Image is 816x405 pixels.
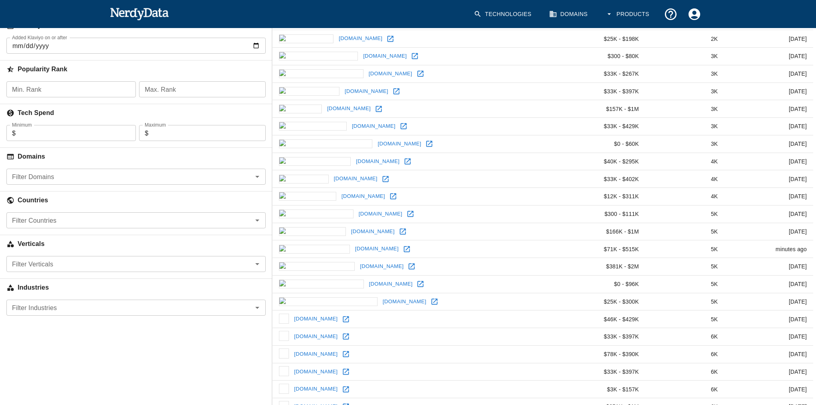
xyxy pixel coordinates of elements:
[428,296,440,308] a: Open dollarshaveclub.com in new window
[645,48,724,65] td: 3K
[404,208,416,220] a: Open balsamiq.com in new window
[600,2,656,26] button: Products
[683,2,706,26] button: Account Settings
[279,262,355,271] img: routledge.com icon
[724,30,813,48] td: [DATE]
[252,215,263,226] button: Open
[381,296,428,308] a: [DOMAIN_NAME]
[724,205,813,223] td: [DATE]
[401,243,413,255] a: Open porsche.com in new window
[562,223,645,240] td: $166K - $1M
[562,118,645,135] td: $33K - $429K
[252,302,263,313] button: Open
[645,381,724,398] td: 6K
[356,383,404,395] a: [DOMAIN_NAME]
[279,227,346,236] img: klaviyo.com icon
[384,33,396,45] a: Open lulu.com in new window
[343,85,390,98] a: [DOMAIN_NAME]
[376,138,423,150] a: [DOMAIN_NAME]
[544,2,594,26] a: Domains
[335,366,383,378] a: [DOMAIN_NAME]
[724,293,813,310] td: [DATE]
[279,105,322,113] img: bnf.fr icon
[724,48,813,65] td: [DATE]
[279,52,358,60] img: panasonic.com icon
[325,103,373,115] a: [DOMAIN_NAME]
[387,190,399,202] a: Open nolo.com in new window
[659,2,683,26] button: Support and Documentation
[724,153,813,170] td: [DATE]
[724,381,813,398] td: [DATE]
[562,65,645,83] td: $33K - $267K
[724,65,813,83] td: [DATE]
[279,69,364,78] img: openculture.com icon
[367,68,414,80] a: [DOMAIN_NAME]
[645,275,724,293] td: 5K
[409,50,421,62] a: Open panasonic.com in new window
[724,275,813,293] td: [DATE]
[724,170,813,188] td: [DATE]
[645,83,724,100] td: 3K
[340,313,352,325] a: Open swissinfo.ch in new window
[724,240,813,258] td: minutes ago
[432,348,444,360] a: Open chicagobusiness.com in new window
[562,188,645,206] td: $12K - $311K
[279,385,353,394] img: bookshop.org icon
[329,330,377,343] a: [DOMAIN_NAME]
[645,310,724,328] td: 5K
[292,313,340,325] a: [DOMAIN_NAME]
[339,190,387,203] a: [DOMAIN_NAME]
[402,155,414,167] a: Open society6.com in new window
[367,278,415,290] a: [DOMAIN_NAME]
[562,328,645,346] td: $33K - $397K
[562,363,645,381] td: $33K - $397K
[384,348,432,361] a: [DOMAIN_NAME]
[469,2,538,26] a: Technologies
[562,48,645,65] td: $300 - $80K
[279,332,326,341] img: bdb.at icon
[279,139,373,148] img: fineartamerica.com icon
[562,258,645,276] td: $381K - $2M
[373,103,385,115] a: Open bnf.fr in new window
[350,120,398,133] a: [DOMAIN_NAME]
[279,122,347,131] img: matomo.org icon
[279,314,289,324] img: swissinfo.ch icon
[645,258,724,276] td: 5K
[349,226,397,238] a: [DOMAIN_NAME]
[562,100,645,118] td: $157K - $1M
[562,275,645,293] td: $0 - $96K
[6,125,136,141] div: $
[279,245,350,254] img: porsche.com icon
[252,258,263,270] button: Open
[562,83,645,100] td: $33K - $397K
[139,125,265,141] div: $
[252,171,263,182] button: Open
[645,65,724,83] td: 3K
[562,310,645,328] td: $46K - $429K
[724,328,813,346] td: [DATE]
[12,34,67,41] label: Added Klaviyo on or after
[645,135,724,153] td: 3K
[353,243,401,255] a: [DOMAIN_NAME]
[724,223,813,240] td: [DATE]
[279,157,351,166] img: society6.com icon
[279,350,381,359] img: chicagobusiness.com icon
[397,226,409,238] a: Open klaviyo.com in new window
[562,135,645,153] td: $0 - $60K
[562,153,645,170] td: $40K - $295K
[562,293,645,310] td: $25K - $300K
[645,345,724,363] td: 6K
[406,260,418,272] a: Open routledge.com in new window
[383,366,395,378] a: Open upc.edu in new window
[279,297,378,306] img: dollarshaveclub.com icon
[724,310,813,328] td: [DATE]
[645,188,724,206] td: 4K
[645,170,724,188] td: 4K
[354,155,402,168] a: [DOMAIN_NAME]
[390,85,402,97] a: Open goethe.de in new window
[645,293,724,310] td: 5K
[279,280,364,288] img: endomondo.com icon
[562,345,645,363] td: $78K - $390K
[145,121,166,128] label: Maximum
[12,121,32,128] label: Minimum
